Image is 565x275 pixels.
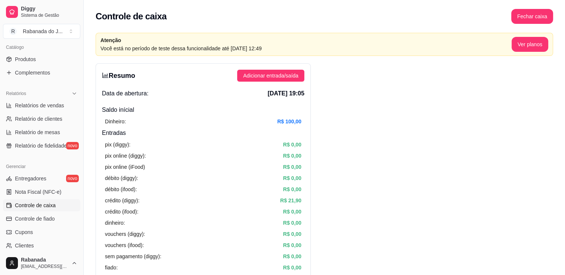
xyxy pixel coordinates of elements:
span: Nota Fiscal (NFC-e) [15,188,61,196]
article: pix (diggy): [105,140,130,149]
article: R$ 0,00 [283,241,301,249]
article: vouchers (diggy): [105,230,145,238]
button: Select a team [3,24,80,39]
span: [DATE] 19:05 [268,89,304,98]
a: Produtos [3,53,80,65]
a: Ver planos [512,41,548,47]
span: Controle de caixa [15,202,56,209]
article: R$ 21,90 [280,196,301,205]
article: Dinheiro: [105,117,126,126]
article: R$ 0,00 [283,140,301,149]
article: Você está no período de teste dessa funcionalidade até [DATE] 12:49 [100,44,512,53]
span: [EMAIL_ADDRESS][DOMAIN_NAME] [21,263,68,269]
span: R [9,28,17,35]
span: Entregadores [15,175,46,182]
article: fiado: [105,263,118,272]
span: Clientes [15,242,34,249]
div: Gerenciar [3,161,80,173]
article: sem pagamento (diggy): [105,252,161,260]
article: R$ 0,00 [283,174,301,182]
article: R$ 0,00 [283,163,301,171]
h4: Saldo inícial [102,105,304,114]
span: Relatório de fidelidade [15,142,67,149]
a: Controle de fiado [3,213,80,225]
article: R$ 0,00 [283,219,301,227]
button: Ver planos [512,37,548,52]
span: bar-chart [102,72,109,79]
article: dinheiro: [105,219,125,227]
article: vouchers (ifood): [105,241,144,249]
article: crédito (ifood): [105,208,138,216]
span: Rabanada [21,257,68,263]
span: Data de abertura: [102,89,149,98]
h3: Resumo [102,70,135,81]
article: R$ 0,00 [283,185,301,193]
div: Catálogo [3,41,80,53]
article: débito (diggy): [105,174,138,182]
a: Relatório de fidelidadenovo [3,140,80,152]
article: R$ 0,00 [283,252,301,260]
article: R$ 0,00 [283,152,301,160]
article: R$ 0,00 [283,208,301,216]
h4: Entradas [102,129,304,137]
span: Produtos [15,56,36,63]
h2: Controle de caixa [96,10,167,22]
span: Diggy [21,6,77,12]
button: Adicionar entrada/saída [237,70,304,82]
span: Relatórios de vendas [15,102,64,109]
article: R$ 0,00 [283,230,301,238]
div: Rabanada do J ... [23,28,63,35]
a: Relatório de clientes [3,113,80,125]
a: Clientes [3,240,80,252]
span: Relatório de mesas [15,129,60,136]
article: pix online (diggy): [105,152,146,160]
a: Nota Fiscal (NFC-e) [3,186,80,198]
button: Rabanada[EMAIL_ADDRESS][DOMAIN_NAME] [3,254,80,272]
a: Cupons [3,226,80,238]
span: Complementos [15,69,50,76]
span: Controle de fiado [15,215,55,222]
a: Relatórios de vendas [3,99,80,111]
a: Complementos [3,67,80,79]
article: R$ 100,00 [277,117,301,126]
a: DiggySistema de Gestão [3,3,80,21]
article: crédito (diggy): [105,196,140,205]
span: Sistema de Gestão [21,12,77,18]
a: Relatório de mesas [3,126,80,138]
button: Fechar caixa [511,9,553,24]
span: Relatórios [6,91,26,97]
article: R$ 0,00 [283,263,301,272]
span: Cupons [15,228,33,236]
span: Adicionar entrada/saída [243,72,298,80]
article: Atenção [100,36,512,44]
a: Controle de caixa [3,199,80,211]
span: Relatório de clientes [15,115,62,123]
article: débito (ifood): [105,185,137,193]
article: pix online (iFood) [105,163,145,171]
a: Entregadoresnovo [3,173,80,184]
